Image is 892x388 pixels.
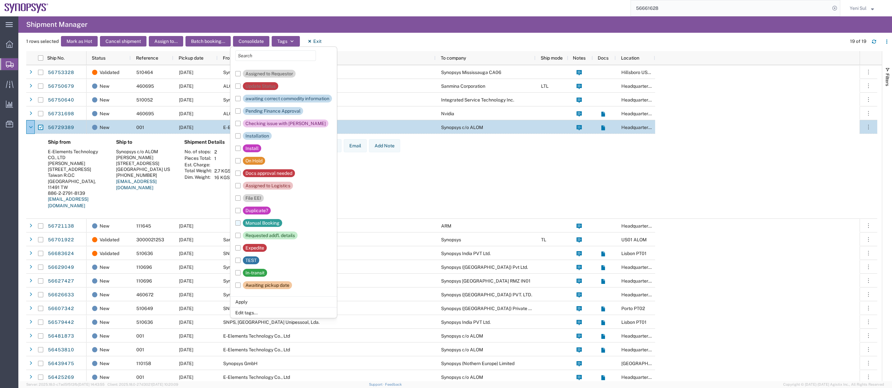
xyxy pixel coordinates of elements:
[48,345,74,355] a: 56453810
[136,292,153,297] span: 460672
[441,125,483,130] span: Synopsys c/o ALOM
[441,278,531,284] span: Synopsys Bangalore RMZ IN01
[783,382,884,387] span: Copyright © [DATE]-[DATE] Agistix Inc., All Rights Reserved
[116,160,174,166] div: [STREET_ADDRESS]
[598,55,609,61] span: Docs
[245,219,280,227] div: Manual Booking
[100,288,109,302] span: New
[26,382,105,386] span: Server: 2025.18.0-c7ad5f513fb
[179,251,193,256] span: 09/04/2025
[136,237,164,242] span: 3000021253
[223,333,290,339] span: E-Elements Technology Co., Ltd
[136,361,151,366] span: 110158
[223,125,292,130] span: E-Elements Technology CO., LTD
[441,347,483,352] span: Synopsys c/o ALOM
[184,149,212,155] th: No. of stops:
[48,221,74,231] a: 56721138
[100,274,109,288] span: New
[5,3,48,13] img: logo
[184,174,212,181] th: Dim. Weight:
[541,55,563,61] span: Ship mode
[136,55,158,61] span: Reference
[621,375,664,380] span: Headquarters USSV
[48,235,74,245] a: 56701922
[245,194,261,202] div: File EEI
[184,168,212,174] th: Total Weight:
[184,139,242,145] h4: Shipment Details
[185,36,231,46] button: Batch booking...
[149,36,183,46] button: Assign to...
[48,95,74,105] a: 56750640
[235,50,316,61] input: Search
[223,375,290,380] span: E-Elements Technology Co., Ltd
[107,382,178,386] span: Client: 2025.18.0-27d3021
[223,265,252,270] span: Synopsys Inc.
[441,361,514,366] span: Synopsys (Nothern Europe) Limited
[245,120,326,127] div: Checking issue with [PERSON_NAME]
[369,382,385,386] a: Support
[152,382,178,386] span: [DATE] 10:20:09
[441,83,485,89] span: Sanmina Corporation
[179,320,193,325] span: 08/27/2025
[184,162,212,168] th: Est. Charge:
[48,317,74,328] a: 56579442
[223,320,320,325] span: SNPS, Portugal Unipessoal, Lda.
[179,375,193,380] span: 08/11/2025
[621,70,653,75] span: Hillsboro US03
[116,172,174,178] div: [PHONE_NUMBER]
[100,36,146,46] button: Cancel shipment
[245,132,269,140] div: Installation
[48,331,74,342] a: 56481873
[136,125,144,130] span: 001
[621,333,664,339] span: Headquarters USSV
[621,237,647,242] span: US01 ALOM
[621,361,681,366] span: Munich DE24
[48,149,106,160] div: E-Elements Technology CO., LTD
[223,83,269,89] span: ALOM c/o SYNOPSYS
[302,36,327,46] button: Exit
[100,343,109,357] span: New
[245,107,301,115] div: Pending Finance Approval
[850,5,866,12] span: Yeni Sul
[100,107,109,120] span: New
[179,111,193,116] span: 09/08/2025
[621,306,645,311] span: Porto PT02
[245,244,264,252] div: Expedite
[100,247,119,260] span: Validated
[245,169,292,177] div: Docs approval needed
[441,251,491,256] span: Synopsys India PVT Ltd.
[48,178,106,190] div: [GEOGRAPHIC_DATA], 11491 TW
[441,70,501,75] span: Synopsys Mississauga CA06
[179,70,193,75] span: 09/08/2025
[48,172,106,178] div: Taiwan R.O.C
[212,174,233,181] td: 16 KGS
[100,219,109,233] span: New
[100,233,119,247] span: Validated
[223,251,320,256] span: SNPS, Portugal Unipessoal, Lda.
[441,223,451,229] span: ARM
[48,67,74,78] a: 56753328
[116,166,174,172] div: [GEOGRAPHIC_DATA] US
[136,97,153,102] span: 510052
[48,262,74,273] a: 56629049
[179,265,193,270] span: 09/08/2025
[621,292,664,297] span: Headquarters USSV
[385,382,402,386] a: Feedback
[230,307,337,318] li: Edit tags...
[573,55,586,61] span: Notes
[441,97,514,102] span: Integrated Service Technology Inc.
[621,278,664,284] span: Headquarters USSV
[100,370,109,384] span: New
[245,144,259,152] div: Install
[223,306,320,311] span: SNPS, Portugal Unipessoal, Lda.
[441,320,491,325] span: Synopsys India PVT Ltd.
[100,65,119,79] span: Validated
[223,237,242,242] span: Sanmina
[245,157,262,165] div: On Hold
[136,111,154,116] span: 460695
[136,333,144,339] span: 001
[245,269,264,277] div: In-transit
[179,237,193,242] span: 09/05/2025
[441,306,544,311] span: Synopsys (India) Private Limited
[441,292,532,297] span: Synopsys (India) PVT. LTD.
